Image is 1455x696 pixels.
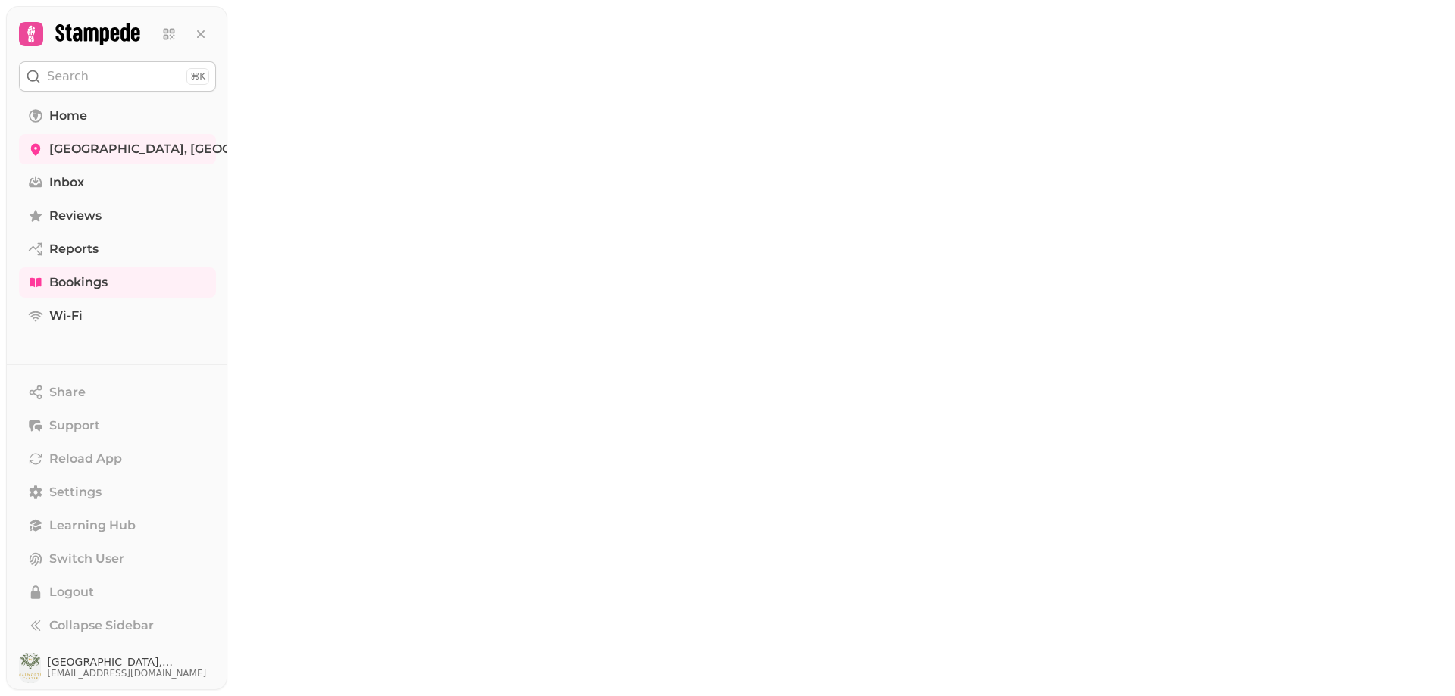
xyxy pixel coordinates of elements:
[19,234,216,264] a: Reports
[19,510,216,541] a: Learning Hub
[19,61,216,92] button: Search⌘K
[49,517,136,535] span: Learning Hub
[49,207,102,225] span: Reviews
[19,610,216,641] button: Collapse Sidebar
[19,544,216,574] button: Switch User
[49,273,108,292] span: Bookings
[19,267,216,298] a: Bookings
[19,653,216,683] button: User avatar[GEOGRAPHIC_DATA], [GEOGRAPHIC_DATA][EMAIL_ADDRESS][DOMAIN_NAME]
[19,577,216,607] button: Logout
[49,616,154,635] span: Collapse Sidebar
[19,134,216,164] a: [GEOGRAPHIC_DATA], [GEOGRAPHIC_DATA]
[19,201,216,231] a: Reviews
[47,657,216,667] span: [GEOGRAPHIC_DATA], [GEOGRAPHIC_DATA]
[19,444,216,474] button: Reload App
[47,67,89,86] p: Search
[49,240,99,258] span: Reports
[49,483,102,501] span: Settings
[49,383,86,401] span: Share
[49,140,325,158] span: [GEOGRAPHIC_DATA], [GEOGRAPHIC_DATA]
[49,417,100,435] span: Support
[19,167,216,198] a: Inbox
[49,583,94,601] span: Logout
[19,377,216,407] button: Share
[19,477,216,507] a: Settings
[19,101,216,131] a: Home
[49,173,84,192] span: Inbox
[49,550,124,568] span: Switch User
[19,301,216,331] a: Wi-Fi
[49,450,122,468] span: Reload App
[49,107,87,125] span: Home
[49,307,83,325] span: Wi-Fi
[19,410,216,441] button: Support
[186,68,209,85] div: ⌘K
[47,667,216,679] span: [EMAIL_ADDRESS][DOMAIN_NAME]
[19,653,41,683] img: User avatar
